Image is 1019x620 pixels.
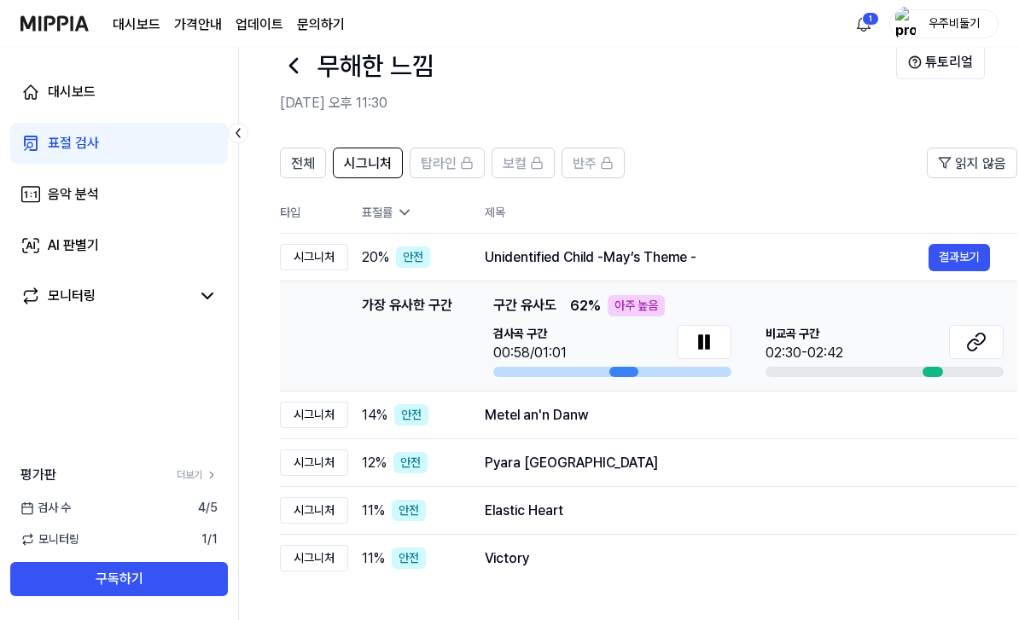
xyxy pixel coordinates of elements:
img: Help [908,55,922,69]
span: 검사 수 [20,499,71,517]
button: 구독하기 [10,562,228,596]
button: 시그니처 [333,148,403,178]
div: 02:30-02:42 [766,343,843,363]
button: profile우주비둘기 [889,9,999,38]
div: 안전 [392,500,426,521]
div: 대시보드 [48,82,96,102]
div: 우주비둘기 [921,14,987,32]
span: 11 % [362,548,385,569]
div: 안전 [393,452,428,473]
div: 표절 검사 [48,133,99,154]
a: 업데이트 [236,14,283,35]
div: 모니터링 [48,286,96,306]
th: 타입 [280,192,348,234]
a: 문의하기 [297,14,345,35]
a: 대시보드 [10,72,228,113]
button: 결과보기 [929,244,990,271]
span: 11 % [362,501,385,521]
div: 시그니처 [280,497,348,524]
span: 비교곡 구간 [766,325,843,343]
h1: 무해한 느낌 [317,47,434,85]
div: Unidentified Child -May’s Theme - [485,247,929,268]
div: 시그니처 [280,244,348,270]
span: 구간 유사도 [493,295,556,316]
button: 반주 [562,148,625,178]
button: 읽지 않음 [927,148,1017,178]
button: 튜토리얼 [896,45,985,79]
div: 가장 유사한 구간 [362,295,452,377]
span: 전체 [291,154,315,174]
th: 제목 [485,192,1017,233]
div: 안전 [392,548,426,569]
span: 탑라인 [421,154,457,174]
span: 20 % [362,247,389,268]
span: 반주 [573,154,597,174]
span: 보컬 [503,154,527,174]
div: Metel an'n Danw [485,405,990,426]
img: 알림 [853,14,874,34]
span: 14 % [362,405,387,426]
span: 62 % [570,296,601,316]
div: Elastic Heart [485,501,990,521]
a: 대시보드 [113,14,160,35]
span: 시그니처 [344,154,392,174]
div: 시그니처 [280,449,348,476]
h2: [DATE] 오후 11:30 [280,93,896,113]
div: 안전 [396,246,430,268]
span: 읽지 않음 [955,154,1006,174]
a: AI 판별기 [10,225,228,266]
div: 안전 [394,404,428,426]
span: 12 % [362,453,387,473]
button: 알림1 [850,10,877,38]
a: 표절 검사 [10,123,228,164]
span: 평가판 [20,465,56,485]
div: 1 [862,12,879,26]
div: 시그니처 [280,402,348,428]
div: 시그니처 [280,545,348,571]
button: 탑라인 [410,148,485,178]
div: 00:58/01:01 [493,343,567,363]
span: 모니터링 [20,530,79,548]
a: 더보기 [177,467,218,483]
div: 아주 높음 [608,295,665,316]
div: 표절률 [362,204,457,222]
span: 1 / 1 [201,530,218,548]
span: 4 / 5 [198,499,218,517]
img: profile [895,7,916,41]
div: Victory [485,548,990,569]
a: 가격안내 [174,14,222,35]
div: Pyara [GEOGRAPHIC_DATA] [485,453,990,473]
button: 전체 [280,148,326,178]
div: AI 판별기 [48,235,99,256]
a: 음악 분석 [10,174,228,215]
div: 음악 분석 [48,184,99,205]
span: 검사곡 구간 [493,325,567,343]
button: 보컬 [492,148,555,178]
a: 모니터링 [20,286,190,306]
